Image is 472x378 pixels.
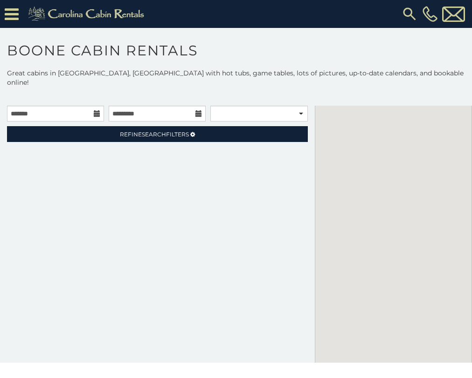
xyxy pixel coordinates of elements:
[401,6,418,22] img: search-regular.svg
[420,6,440,22] a: [PHONE_NUMBER]
[120,131,189,138] span: Refine Filters
[7,126,308,142] a: RefineSearchFilters
[142,131,166,138] span: Search
[23,5,152,23] img: Khaki-logo.png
